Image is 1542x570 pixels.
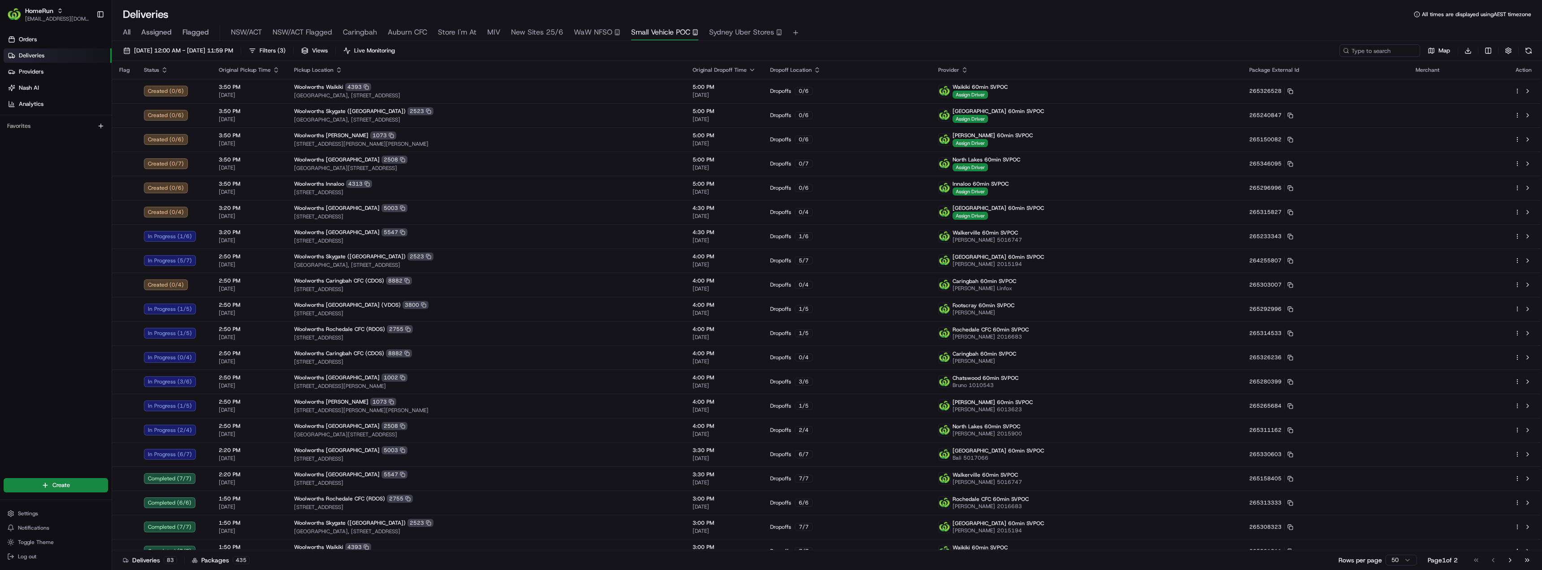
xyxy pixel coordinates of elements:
span: [DATE] [219,334,280,341]
span: 3:50 PM [219,156,280,163]
div: 0 / 4 [795,353,813,361]
span: Filters [260,47,286,55]
button: 265346095 [1249,160,1293,167]
img: ww.png [939,255,950,266]
span: Settings [18,510,38,517]
span: Woolworths [GEOGRAPHIC_DATA] [294,447,380,454]
span: 265326236 [1249,354,1282,361]
a: Deliveries [4,48,112,63]
span: Map [1438,47,1450,55]
div: 0 / 6 [795,184,813,192]
button: 265265684 [1249,402,1293,409]
span: 3:50 PM [219,132,280,139]
span: Package External Id [1249,66,1299,74]
span: Woolworths Skygate ([GEOGRAPHIC_DATA]) [294,108,406,115]
img: ww.png [939,448,950,460]
span: [DATE] [693,285,756,292]
button: 265326236 [1249,354,1293,361]
span: [DATE] [219,358,280,365]
span: 2:50 PM [219,374,280,381]
div: 0 / 4 [795,281,813,289]
span: [PERSON_NAME] 2015194 [953,261,1044,268]
span: Caringbah [343,27,377,38]
span: 265296996 [1249,184,1282,191]
span: Store I'm At [438,27,476,38]
button: Map [1424,44,1454,57]
span: MIV [487,27,500,38]
span: [DATE] [693,334,756,341]
span: Dropoffs [770,184,791,191]
span: 5:00 PM [693,132,756,139]
button: 265233343 [1249,233,1293,240]
button: 265311162 [1249,426,1293,434]
span: [DATE] [219,406,280,413]
span: 4:00 PM [693,374,756,381]
span: 265311162 [1249,426,1282,434]
span: [DATE] [219,237,280,244]
span: Dropoffs [770,330,791,337]
span: Flagged [182,27,209,38]
img: ww.png [939,182,950,194]
button: Notifications [4,522,108,534]
span: Notifications [18,524,49,531]
button: 265313333 [1249,499,1293,506]
span: [EMAIL_ADDRESS][DOMAIN_NAME] [25,15,89,22]
span: Assign Driver [953,91,988,99]
span: 5:00 PM [693,108,756,115]
span: Innaloo 60min SVPOC [953,180,1009,187]
span: Pickup Location [294,66,334,74]
span: [DATE] [693,382,756,389]
span: Woolworths Caringbah CFC (CDOS) [294,277,384,284]
span: Dropoffs [770,87,791,95]
span: Original Dropoff Time [693,66,747,74]
div: 1002 [381,374,407,382]
span: [GEOGRAPHIC_DATA][STREET_ADDRESS] [294,165,678,172]
span: Assign Driver [953,139,988,147]
div: 1 / 5 [795,305,813,313]
img: ww.png [939,158,950,170]
span: 265308323 [1249,523,1282,531]
div: 2523 [407,252,433,261]
span: [DATE] [219,188,280,196]
button: HomeRun [25,6,53,15]
span: [DATE] [219,382,280,389]
h1: Deliveries [123,7,169,22]
span: [GEOGRAPHIC_DATA], [STREET_ADDRESS] [294,116,678,123]
div: 5003 [381,446,407,454]
span: Dropoffs [770,402,791,409]
span: 4:00 PM [693,301,756,309]
span: 265301811 [1249,548,1282,555]
span: Dropoffs [770,112,791,119]
img: ww.png [939,303,950,315]
div: 0 / 4 [795,208,813,216]
span: Provider [938,66,959,74]
span: [DATE] [219,285,280,292]
span: 3:30 PM [693,447,756,454]
img: ww.png [939,521,950,533]
span: 4:30 PM [693,205,756,212]
span: [DATE] [219,261,280,268]
div: 0 / 6 [795,111,813,119]
span: Woolworths Skygate ([GEOGRAPHIC_DATA]) [294,253,406,260]
div: 3800 [403,301,429,309]
button: Create [4,478,108,492]
span: 265313333 [1249,499,1282,506]
span: Woolworths Rochedale CFC (RDOS) [294,326,385,333]
img: ww.png [939,376,950,387]
a: Nash AI [4,81,112,95]
span: 2:20 PM [219,447,280,454]
span: [PERSON_NAME] 2015900 [953,430,1022,437]
span: [DATE] [693,116,756,123]
span: [DATE] [219,455,280,462]
span: 3:50 PM [219,108,280,115]
button: 264255807 [1249,257,1293,264]
div: Favorites [4,119,108,133]
span: [STREET_ADDRESS] [294,334,678,341]
span: Assign Driver [953,163,988,171]
div: 2 / 4 [795,426,813,434]
span: Woolworths [GEOGRAPHIC_DATA] [294,422,380,430]
img: ww.png [939,424,950,436]
span: Dropoffs [770,209,791,216]
span: [GEOGRAPHIC_DATA] 60min SVPOC [953,447,1044,454]
span: ( 3 ) [277,47,286,55]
